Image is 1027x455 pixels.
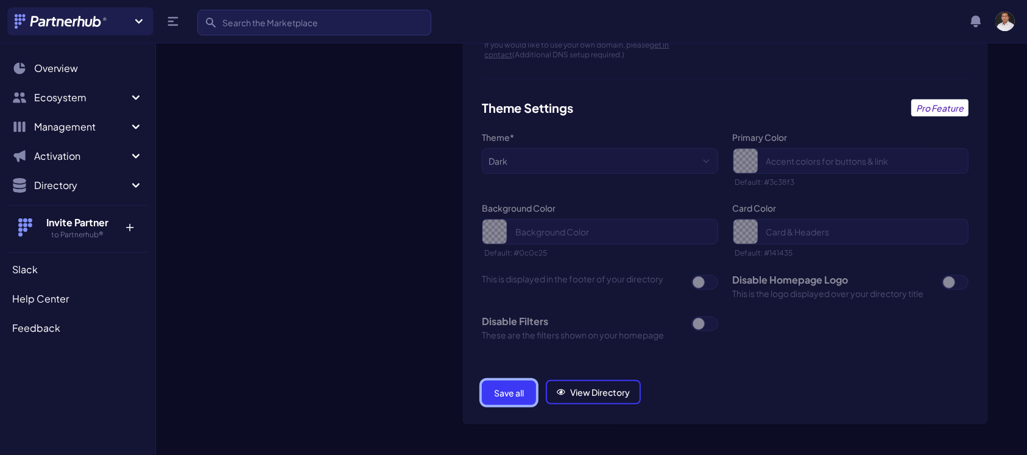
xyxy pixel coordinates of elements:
[12,321,60,335] span: Feedback
[12,292,69,306] span: Help Center
[38,215,117,230] h4: Invite Partner
[15,14,108,29] img: Partnerhub® Logo
[482,99,573,116] h3: Theme Settings
[7,316,148,340] a: Feedback
[12,262,38,277] span: Slack
[7,173,148,198] button: Directory
[482,381,536,405] button: Save all
[7,205,148,249] button: Invite Partner to Partnerhub® +
[34,90,129,105] span: Ecosystem
[7,85,148,110] button: Ecosystem
[7,56,148,81] a: Overview
[38,230,117,240] h5: to Partnerhub®
[911,99,969,116] a: Pro Feature
[117,215,143,235] p: +
[197,10,431,35] input: Search the Marketplace
[546,380,641,404] a: View Directory
[7,144,148,168] button: Activation
[7,115,148,139] button: Management
[7,287,148,311] a: Help Center
[7,257,148,282] a: Slack
[34,61,78,76] span: Overview
[34,120,129,134] span: Management
[995,12,1015,31] img: user photo
[34,178,129,193] span: Directory
[34,149,129,163] span: Activation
